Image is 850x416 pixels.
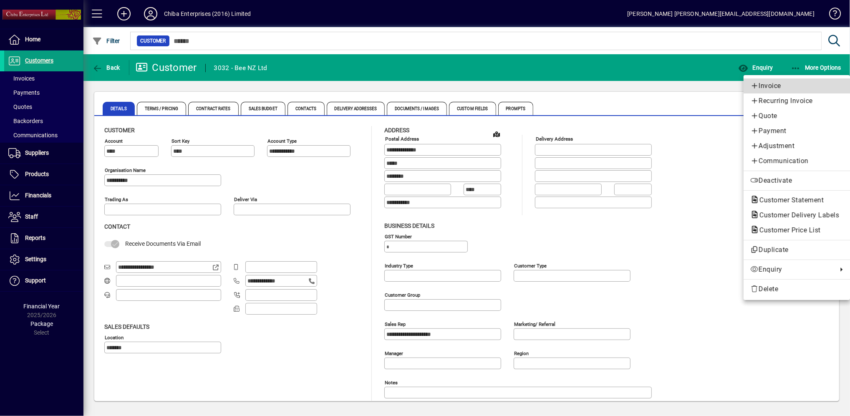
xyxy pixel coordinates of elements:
span: Customer Delivery Labels [750,211,843,219]
span: Enquiry [750,265,833,275]
span: Duplicate [750,245,843,255]
span: Communication [750,156,843,166]
span: Customer Price List [750,226,825,234]
span: Payment [750,126,843,136]
span: Invoice [750,81,843,91]
span: Recurring Invoice [750,96,843,106]
span: Deactivate [750,176,843,186]
span: Adjustment [750,141,843,151]
button: Deactivate customer [744,173,850,188]
span: Delete [750,284,843,294]
span: Quote [750,111,843,121]
span: Customer Statement [750,196,828,204]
